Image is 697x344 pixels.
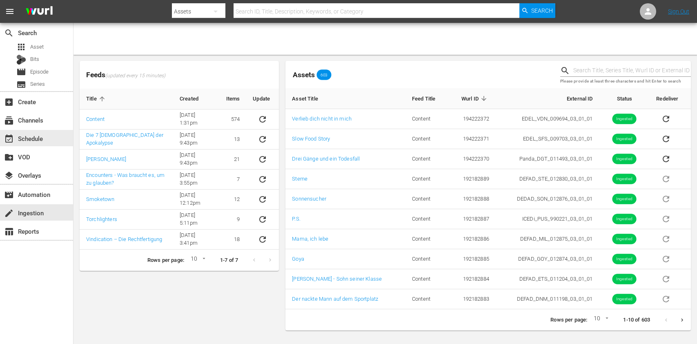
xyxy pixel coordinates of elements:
[4,28,14,38] span: Search
[292,196,326,202] a: Sonnensucher
[599,88,650,109] th: Status
[448,109,496,129] td: 194222372
[623,316,650,324] p: 1-10 of 603
[147,257,184,264] p: Rows per page:
[86,216,117,222] a: Torchlighters
[86,156,126,162] a: [PERSON_NAME]
[448,289,496,309] td: 192182883
[496,109,599,129] td: EDEL_VDN_009694_03_01_01
[173,190,220,210] td: [DATE] 12:12pm
[405,109,448,129] td: Content
[80,89,279,250] table: sticky table
[405,169,448,189] td: Content
[650,88,691,109] th: Redeliver
[496,289,599,309] td: DEFAD_DNM_011198_03_01_01
[292,95,329,102] span: Asset Title
[292,116,352,122] a: Verlieb dich nicht in mich
[293,71,315,79] span: Assets
[612,256,637,262] span: Ingested
[292,256,304,262] a: Goya
[448,249,496,269] td: 192182885
[448,129,496,149] td: 194222371
[5,7,15,16] span: menu
[16,42,26,52] span: Asset
[220,170,247,190] td: 7
[612,276,637,282] span: Ingested
[496,129,599,149] td: EDEL_SFS_009703_03_01_01
[405,129,448,149] td: Content
[674,312,690,328] button: Next page
[86,132,163,146] a: Die 7 [DEMOGRAPHIC_DATA] der Apokalypse
[173,109,220,130] td: [DATE] 1:31pm
[656,235,676,241] span: Asset is in future lineups. Remove all episodes that contain this asset before redelivering
[405,269,448,289] td: Content
[656,275,676,281] span: Asset is in future lineups. Remove all episodes that contain this asset before redelivering
[612,176,637,182] span: Ingested
[448,209,496,229] td: 192182887
[16,80,26,89] span: Series
[220,150,247,170] td: 21
[86,236,162,242] a: Vindication – Die Rechtfertigung
[550,316,587,324] p: Rows per page:
[292,276,382,282] a: [PERSON_NAME] - Sohn seiner Klasse
[292,296,378,302] a: Der nackte Mann auf dem Sportplatz
[30,43,44,51] span: Asset
[496,249,599,269] td: DEFAD_GOY_012874_03_01_01
[612,236,637,242] span: Ingested
[405,149,448,169] td: Content
[4,152,14,162] span: VOD
[405,249,448,269] td: Content
[220,130,247,150] td: 13
[461,95,489,102] span: Wurl ID
[496,269,599,289] td: DEFAD_ETS_011204_03_01_01
[173,170,220,190] td: [DATE] 3:55pm
[220,210,247,230] td: 9
[30,80,45,88] span: Series
[405,88,448,109] th: Feed Title
[220,89,247,109] th: Items
[292,156,360,162] a: Drei Gänge und ein Todesfall
[4,97,14,107] span: Create
[448,189,496,209] td: 192182888
[187,254,207,266] div: 10
[4,134,14,144] span: Schedule
[220,190,247,210] td: 12
[292,176,307,182] a: Sterne
[612,196,637,202] span: Ingested
[86,116,105,122] a: Content
[668,8,689,15] a: Sign Out
[405,289,448,309] td: Content
[573,65,691,77] input: Search Title, Series Title, Wurl ID or External ID
[80,68,279,82] span: Feeds
[590,314,610,326] div: 10
[4,190,14,200] span: Automation
[173,210,220,230] td: [DATE] 5:11pm
[4,227,14,237] span: Reports
[4,171,14,181] span: Overlays
[220,257,238,264] p: 1-7 of 7
[316,72,331,77] span: 603
[285,88,691,309] table: sticky table
[656,195,676,201] span: Asset is in future lineups. Remove all episodes that contain this asset before redelivering
[292,136,330,142] a: Slow Food Story
[656,295,676,302] span: Asset is in future lineups. Remove all episodes that contain this asset before redelivering
[16,67,26,77] span: Episode
[519,3,555,18] button: Search
[612,156,637,162] span: Ingested
[656,215,676,221] span: Asset is in future lineups. Remove all episodes that contain this asset before redelivering
[448,149,496,169] td: 194222370
[612,296,637,302] span: Ingested
[656,255,676,261] span: Asset is in future lineups. Remove all episodes that contain this asset before redelivering
[30,68,49,76] span: Episode
[20,2,59,21] img: ans4CAIJ8jUAAAAAAAAAAAAAAAAAAAAAAAAgQb4GAAAAAAAAAAAAAAAAAAAAAAAAJMjXAAAAAAAAAAAAAAAAAAAAAAAAgAT5G...
[173,230,220,250] td: [DATE] 3:41pm
[246,89,279,109] th: Update
[405,189,448,209] td: Content
[612,136,637,142] span: Ingested
[496,88,599,109] th: External ID
[173,130,220,150] td: [DATE] 9:43pm
[405,209,448,229] td: Content
[86,196,114,202] a: Smoketown
[496,209,599,229] td: ICEDi_PUS_990221_03_01_01
[531,3,553,18] span: Search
